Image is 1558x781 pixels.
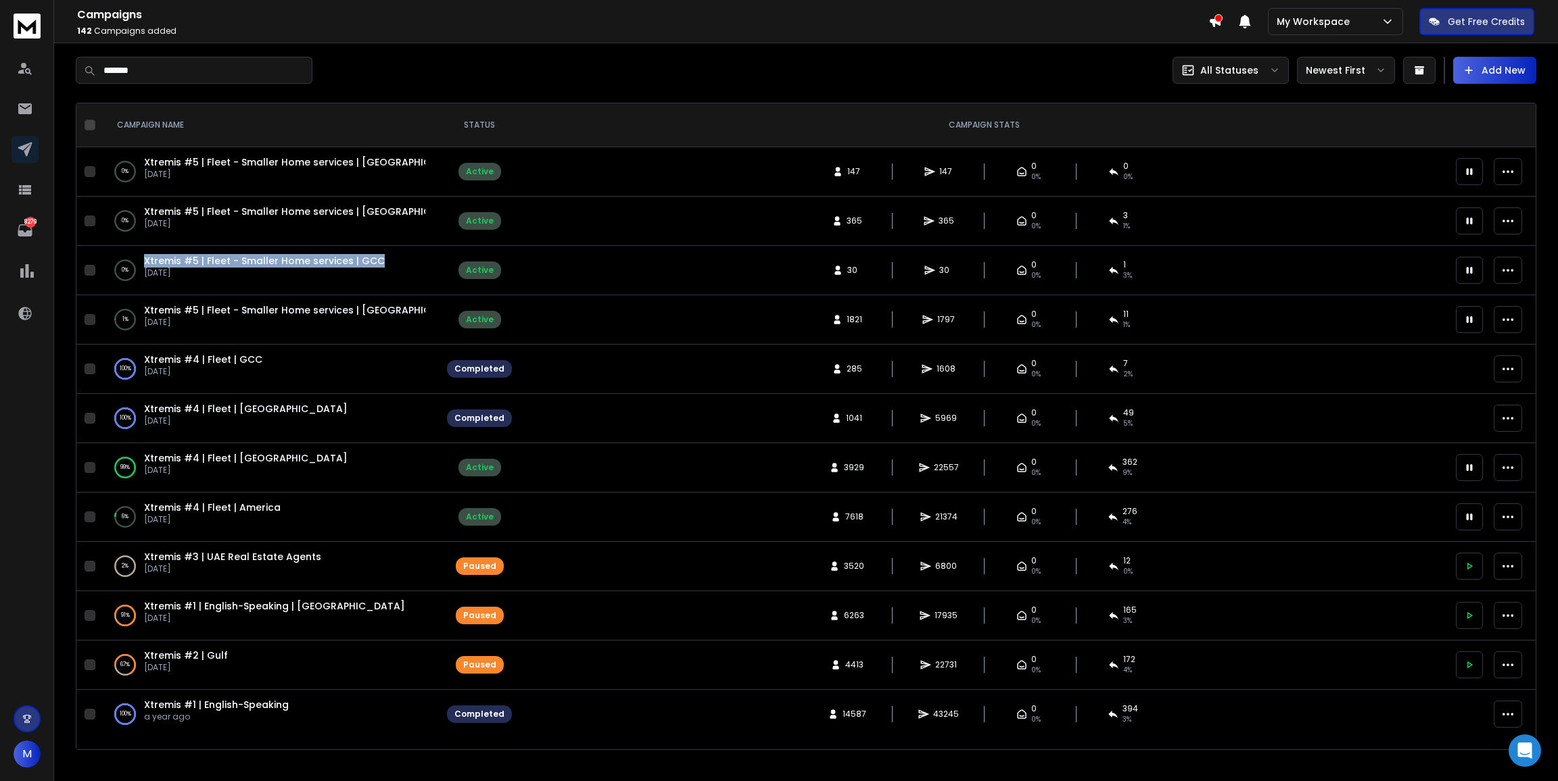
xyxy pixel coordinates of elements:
td: 2%Xtremis #3 | UAE Real Estate Agents[DATE] [101,542,439,591]
span: 7 [1123,358,1128,369]
span: Xtremis #5 | Fleet - Smaller Home services | [GEOGRAPHIC_DATA] [144,303,470,317]
td: 91%Xtremis #1 | English-Speaking | [GEOGRAPHIC_DATA][DATE] [101,591,439,640]
span: 3 % [1123,270,1132,281]
p: 99 % [120,461,130,474]
a: Xtremis #4 | Fleet | America [144,501,281,514]
span: 6800 [935,561,957,572]
div: Active [466,314,494,325]
span: 0% [1031,665,1041,676]
td: 100%Xtremis #1 | English-Speakinga year ago [101,690,439,739]
span: 5969 [935,413,957,424]
span: 4413 [845,659,864,670]
p: [DATE] [144,169,425,180]
span: Xtremis #2 | Gulf [144,649,228,662]
a: Xtremis #3 | UAE Real Estate Agents [144,550,321,563]
span: 6263 [844,610,864,621]
th: CAMPAIGN NAME [101,103,439,147]
span: 0% [1031,369,1041,380]
p: All Statuses [1200,64,1258,77]
p: [DATE] [144,218,425,229]
p: 100 % [120,707,131,721]
button: Newest First [1297,57,1395,84]
p: 0 % [122,263,128,277]
td: 100%Xtremis #4 | Fleet | [GEOGRAPHIC_DATA][DATE] [101,394,439,443]
span: 0 [1031,703,1037,714]
span: 0% [1031,615,1041,626]
p: [DATE] [144,613,405,624]
span: 1821 [847,314,862,325]
a: Xtremis #5 | Fleet - Smaller Home services | [GEOGRAPHIC_DATA] [144,205,470,218]
p: [DATE] [144,366,262,377]
span: 394 [1123,703,1138,714]
p: [DATE] [144,662,228,673]
span: 0 % [1123,172,1133,182]
div: Open Intercom Messenger [1509,734,1541,767]
p: 100 % [120,411,131,425]
span: 147 [939,166,953,177]
td: 1%Xtremis #5 | Fleet - Smaller Home services | [GEOGRAPHIC_DATA][DATE] [101,295,439,345]
p: 0 % [122,214,128,228]
span: 365 [847,216,862,226]
div: Active [466,216,494,226]
a: Xtremis #1 | English-Speaking | [GEOGRAPHIC_DATA] [144,599,405,613]
span: 3 % [1123,615,1132,626]
p: [DATE] [144,465,348,476]
p: 6 % [122,510,128,524]
span: 0 [1031,457,1037,468]
span: 22731 [935,659,957,670]
span: 1797 [937,314,955,325]
span: Xtremis #4 | Fleet | [GEOGRAPHIC_DATA] [144,402,348,415]
a: Xtremis #5 | Fleet - Smaller Home services | [GEOGRAPHIC_DATA] [144,155,470,169]
p: Campaigns added [77,26,1208,36]
p: [DATE] [144,317,425,328]
p: [DATE] [144,563,321,574]
p: [DATE] [144,268,385,278]
span: 0% [1031,172,1041,182]
span: 3520 [844,561,864,572]
span: 172 [1123,654,1135,665]
p: a year ago [144,711,289,722]
span: 30 [939,265,953,276]
span: 49 [1123,407,1134,418]
p: [DATE] [144,415,348,426]
span: 0 [1031,407,1037,418]
p: 67 % [120,658,130,672]
span: 276 [1123,506,1137,517]
td: 0%Xtremis #5 | Fleet - Smaller Home services | GCC[DATE] [101,246,439,295]
div: Active [466,265,494,276]
td: 0%Xtremis #5 | Fleet - Smaller Home services | [GEOGRAPHIC_DATA][DATE] [101,147,439,197]
span: 4 % [1123,517,1131,528]
p: 100 % [120,362,131,376]
span: 142 [77,25,92,36]
span: 0 % [1123,566,1133,577]
span: 1 % [1123,320,1130,330]
span: 1041 [846,413,862,424]
button: Add New [1453,57,1536,84]
span: 0 [1031,555,1037,566]
p: 2 % [122,559,128,573]
th: CAMPAIGN STATS [520,103,1448,147]
a: Xtremis #4 | Fleet | GCC [144,353,262,366]
button: M [14,740,41,767]
p: My Workspace [1277,15,1355,28]
span: 5 % [1123,418,1133,429]
span: 0% [1031,270,1041,281]
span: 14587 [843,709,866,720]
span: 165 [1123,605,1137,615]
a: 8279 [11,217,39,244]
p: 8279 [25,217,36,228]
a: Xtremis #1 | English-Speaking [144,698,289,711]
span: 12 [1123,555,1131,566]
span: 9 % [1123,468,1132,478]
th: STATUS [439,103,520,147]
span: Xtremis #4 | Fleet | [GEOGRAPHIC_DATA] [144,451,348,465]
div: Completed [454,709,504,720]
img: logo [14,14,41,39]
span: 362 [1123,457,1137,468]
